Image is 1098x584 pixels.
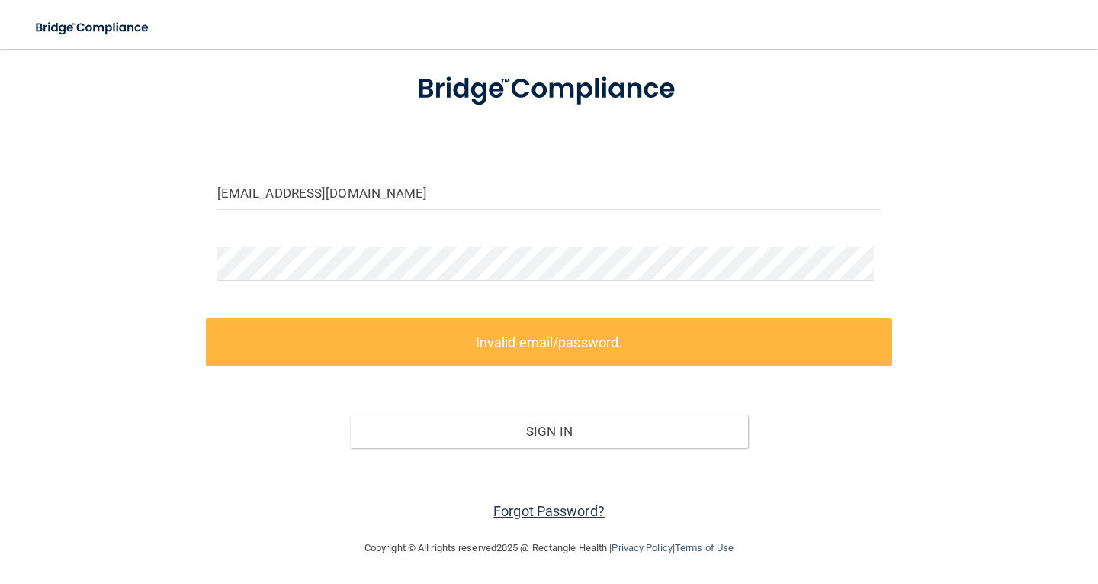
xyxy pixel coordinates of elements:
[350,415,748,448] button: Sign In
[612,542,672,553] a: Privacy Policy
[217,176,881,210] input: Email
[389,53,709,125] img: bridge_compliance_login_screen.278c3ca4.svg
[675,542,734,553] a: Terms of Use
[1022,479,1080,537] iframe: Drift Widget Chat Controller
[271,524,827,573] div: Copyright © All rights reserved 2025 @ Rectangle Health | |
[23,12,163,44] img: bridge_compliance_login_screen.278c3ca4.svg
[206,318,892,366] label: Invalid email/password.
[493,503,605,519] a: Forgot Password?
